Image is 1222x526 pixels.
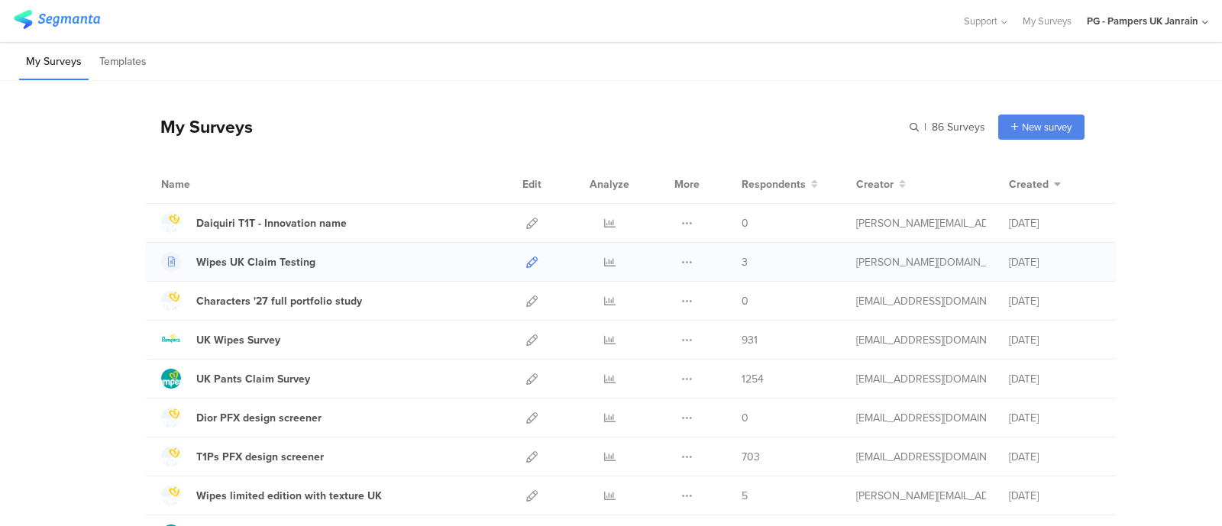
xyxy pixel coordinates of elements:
[1009,371,1101,387] div: [DATE]
[196,371,310,387] div: UK Pants Claim Survey
[1009,488,1101,504] div: [DATE]
[196,215,347,231] div: Daiquiri T1T - Innovation name
[856,176,894,192] span: Creator
[587,165,632,203] div: Analyze
[856,293,986,309] div: richi.a@pg.com
[856,332,986,348] div: erisekinci.n@pg.com
[742,176,818,192] button: Respondents
[671,165,703,203] div: More
[1009,332,1101,348] div: [DATE]
[742,449,760,465] span: 703
[932,119,985,135] span: 86 Surveys
[1009,410,1101,426] div: [DATE]
[856,449,986,465] div: richi.a@pg.com
[161,408,322,428] a: Dior PFX design screener
[742,176,806,192] span: Respondents
[161,252,315,272] a: Wipes UK Claim Testing
[1009,176,1049,192] span: Created
[516,165,548,203] div: Edit
[1009,449,1101,465] div: [DATE]
[856,371,986,387] div: burcak.b.1@pg.com
[856,215,986,231] div: laporta.a@pg.com
[161,486,382,505] a: Wipes limited edition with texture UK
[145,114,253,140] div: My Surveys
[1022,120,1072,134] span: New survey
[1009,176,1061,192] button: Created
[196,332,280,348] div: UK Wipes Survey
[14,10,100,29] img: segmanta logo
[856,488,986,504] div: oliveira.m.13@pg.com
[1009,293,1101,309] div: [DATE]
[161,213,347,233] a: Daiquiri T1T - Innovation name
[742,488,748,504] span: 5
[856,254,986,270] div: chandak.am@pg.com
[19,44,89,80] li: My Surveys
[196,293,362,309] div: Characters '27 full portfolio study
[742,410,748,426] span: 0
[922,119,929,135] span: |
[196,449,324,465] div: T1Ps PFX design screener
[1009,254,1101,270] div: [DATE]
[196,254,315,270] div: Wipes UK Claim Testing
[161,176,253,192] div: Name
[742,254,748,270] span: 3
[742,293,748,309] span: 0
[161,369,310,389] a: UK Pants Claim Survey
[742,332,758,348] span: 931
[1009,215,1101,231] div: [DATE]
[856,410,986,426] div: zavanella.e@pg.com
[161,330,280,350] a: UK Wipes Survey
[964,14,997,28] span: Support
[92,44,154,80] li: Templates
[161,447,324,466] a: T1Ps PFX design screener
[161,291,362,311] a: Characters '27 full portfolio study
[196,488,382,504] div: Wipes limited edition with texture UK
[856,176,906,192] button: Creator
[1087,14,1198,28] div: PG - Pampers UK Janrain
[742,215,748,231] span: 0
[196,410,322,426] div: Dior PFX design screener
[742,371,764,387] span: 1254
